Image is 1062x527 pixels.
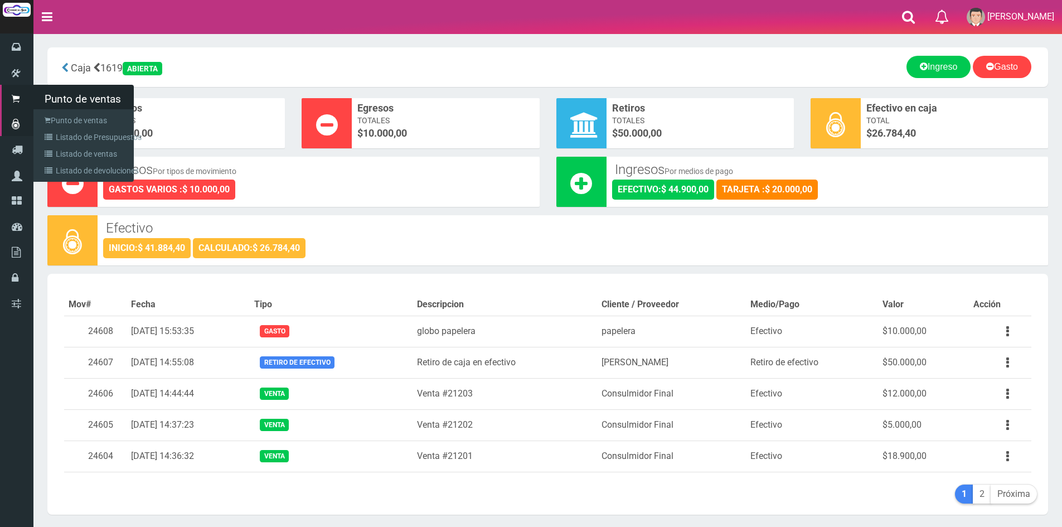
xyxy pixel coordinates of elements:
[260,388,288,399] span: Venta
[250,294,412,316] th: Tipo
[357,115,534,126] span: Totales
[127,294,250,316] th: Fecha
[597,347,745,378] td: [PERSON_NAME]
[127,347,250,378] td: [DATE] 14:55:08
[413,316,598,347] td: globo papelera
[878,441,969,472] td: $18.900,00
[597,294,745,316] th: Cliente / Proveedor
[878,378,969,409] td: $12.000,00
[127,378,250,409] td: [DATE] 14:44:44
[746,409,878,441] td: Efectivo
[746,378,878,409] td: Efectivo
[973,56,1031,78] a: Gasto
[967,8,985,26] img: User Image
[182,184,230,195] strong: $ 10.000,00
[597,409,745,441] td: Consulmidor Final
[618,127,662,139] font: 50.000,00
[127,316,250,347] td: [DATE] 15:53:35
[746,347,878,378] td: Retiro de efectivo
[36,146,134,162] a: Listado de ventas
[597,441,745,472] td: Consulmidor Final
[103,180,235,200] div: GASTOS VARIOS :
[103,126,279,141] span: $
[106,162,531,177] h3: Egresos
[193,238,305,258] div: CALCULADO:
[64,316,127,347] td: 24608
[597,316,745,347] td: papelera
[765,184,812,195] strong: $ 20.000,00
[260,450,288,462] span: Venta
[413,441,598,472] td: Venta #21201
[127,409,250,441] td: [DATE] 14:37:23
[64,378,127,409] td: 24606
[103,101,279,115] span: Ingresos
[64,347,127,378] td: 24607
[153,167,236,176] small: Por tipos de movimiento
[413,294,598,316] th: Descripcion
[612,115,788,126] span: Totales
[878,294,969,316] th: Valor
[987,11,1054,22] span: [PERSON_NAME]
[746,294,878,316] th: Medio/Pago
[665,167,733,176] small: Por medios de pago
[36,162,134,179] a: Listado de devoluciones
[962,489,967,499] b: 1
[253,243,300,253] strong: $ 26.784,40
[866,126,1042,141] span: $
[413,409,598,441] td: Venta #21202
[36,129,134,146] a: Listado de Presupuestos
[991,485,1037,504] a: Próxima
[746,316,878,347] td: Efectivo
[71,62,91,74] span: Caja
[357,101,534,115] span: Egresos
[56,56,384,79] div: 1619
[260,325,289,337] span: Gasto
[36,112,134,129] a: Punto de ventas
[363,127,407,139] font: 10.000,00
[615,162,1040,177] h3: Ingresos
[103,238,191,258] div: INICIO:
[127,441,250,472] td: [DATE] 14:36:32
[872,127,916,139] span: 26.784,40
[357,126,534,141] span: $
[969,294,1031,316] th: Acción
[597,378,745,409] td: Consulmidor Final
[906,56,971,78] a: Ingreso
[866,101,1042,115] span: Efectivo en caja
[260,356,334,368] span: Retiro de efectivo
[973,485,991,504] a: 2
[878,316,969,347] td: $10.000,00
[138,243,185,253] strong: $ 41.884,40
[716,180,818,200] div: TARJETA :
[878,409,969,441] td: $5.000,00
[413,378,598,409] td: Venta #21203
[260,419,288,431] span: Venta
[64,409,127,441] td: 24605
[64,441,127,472] td: 24604
[746,441,878,472] td: Efectivo
[103,115,279,126] span: Totales
[866,115,1042,126] span: Total
[612,180,714,200] div: EFECTIVO:
[123,62,162,75] div: ABIERTA
[64,294,127,316] th: Mov#
[3,3,31,17] img: Logo grande
[878,347,969,378] td: $50.000,00
[413,347,598,378] td: Retiro de caja en efectivo
[106,221,1040,235] h3: Efectivo
[33,85,134,113] span: Punto de ventas
[612,126,788,141] span: $
[612,101,788,115] span: Retiros
[661,184,709,195] strong: $ 44.900,00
